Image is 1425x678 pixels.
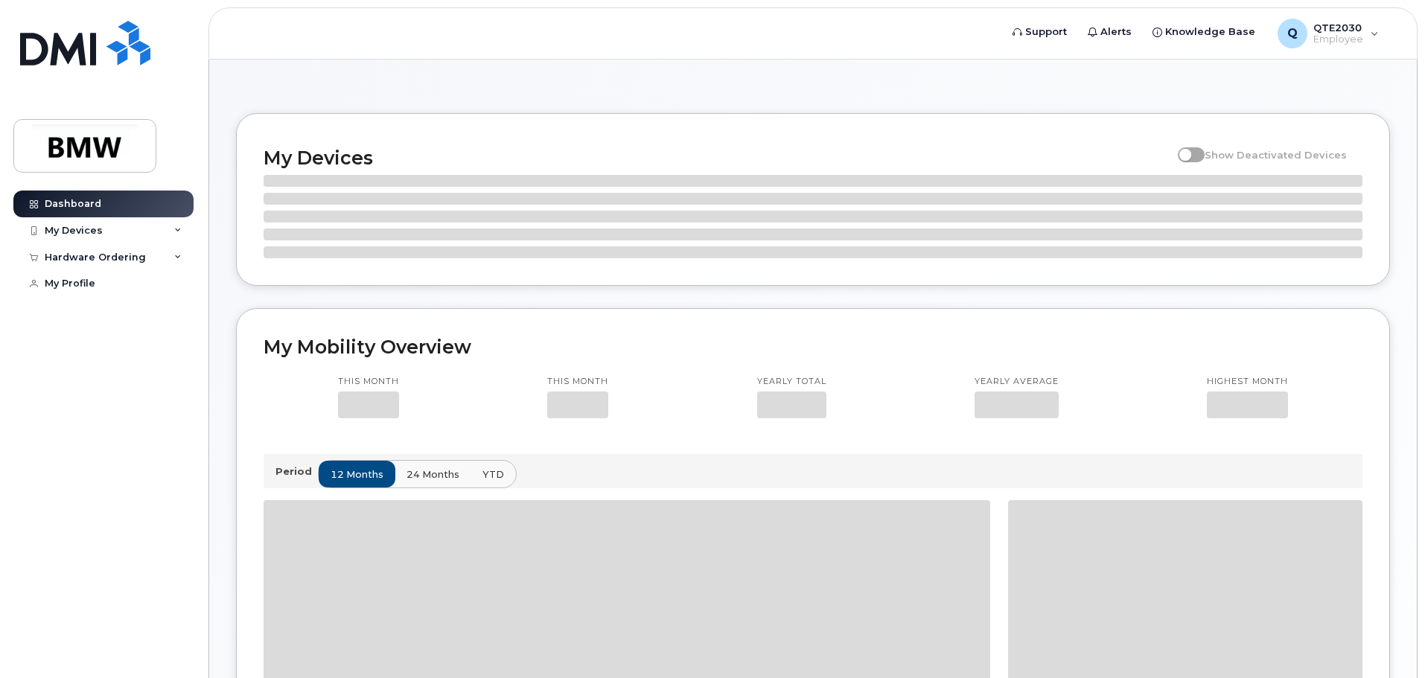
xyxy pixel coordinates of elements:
p: This month [547,376,608,388]
h2: My Mobility Overview [264,336,1362,358]
p: Yearly average [975,376,1059,388]
span: 24 months [407,467,459,482]
p: Highest month [1207,376,1288,388]
span: YTD [482,467,504,482]
h2: My Devices [264,147,1170,169]
span: Show Deactivated Devices [1205,149,1347,161]
p: Period [275,464,318,479]
p: This month [338,376,399,388]
input: Show Deactivated Devices [1178,141,1190,153]
p: Yearly total [757,376,826,388]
